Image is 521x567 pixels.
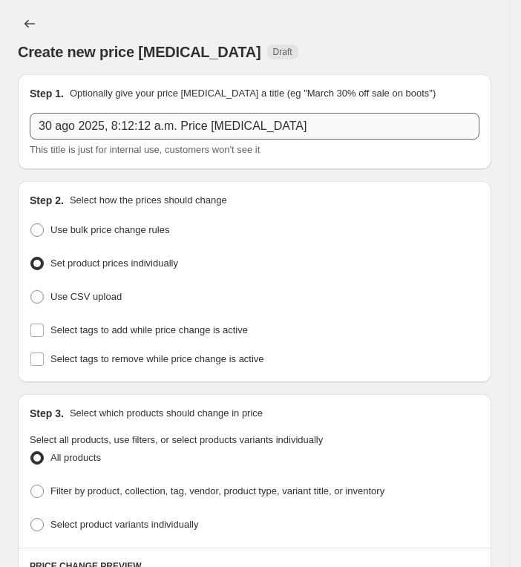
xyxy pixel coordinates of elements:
span: Select tags to remove while price change is active [50,353,264,364]
span: Create new price [MEDICAL_DATA] [18,44,261,60]
p: Select which products should change in price [70,406,263,421]
h2: Step 1. [30,86,64,101]
h2: Step 3. [30,406,64,421]
p: Select how the prices should change [70,193,227,208]
span: Select product variants individually [50,519,198,530]
span: Use bulk price change rules [50,224,169,235]
p: Optionally give your price [MEDICAL_DATA] a title (eg "March 30% off sale on boots") [70,86,436,101]
button: Price change jobs [18,12,42,36]
span: Use CSV upload [50,291,122,302]
span: All products [50,452,101,463]
h2: Step 2. [30,193,64,208]
span: Set product prices individually [50,258,178,269]
span: Select all products, use filters, or select products variants individually [30,434,323,445]
span: Select tags to add while price change is active [50,324,248,335]
span: This title is just for internal use, customers won't see it [30,144,260,155]
input: 30% off holiday sale [30,113,479,140]
span: Filter by product, collection, tag, vendor, product type, variant title, or inventory [50,485,384,496]
span: Draft [273,46,292,58]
